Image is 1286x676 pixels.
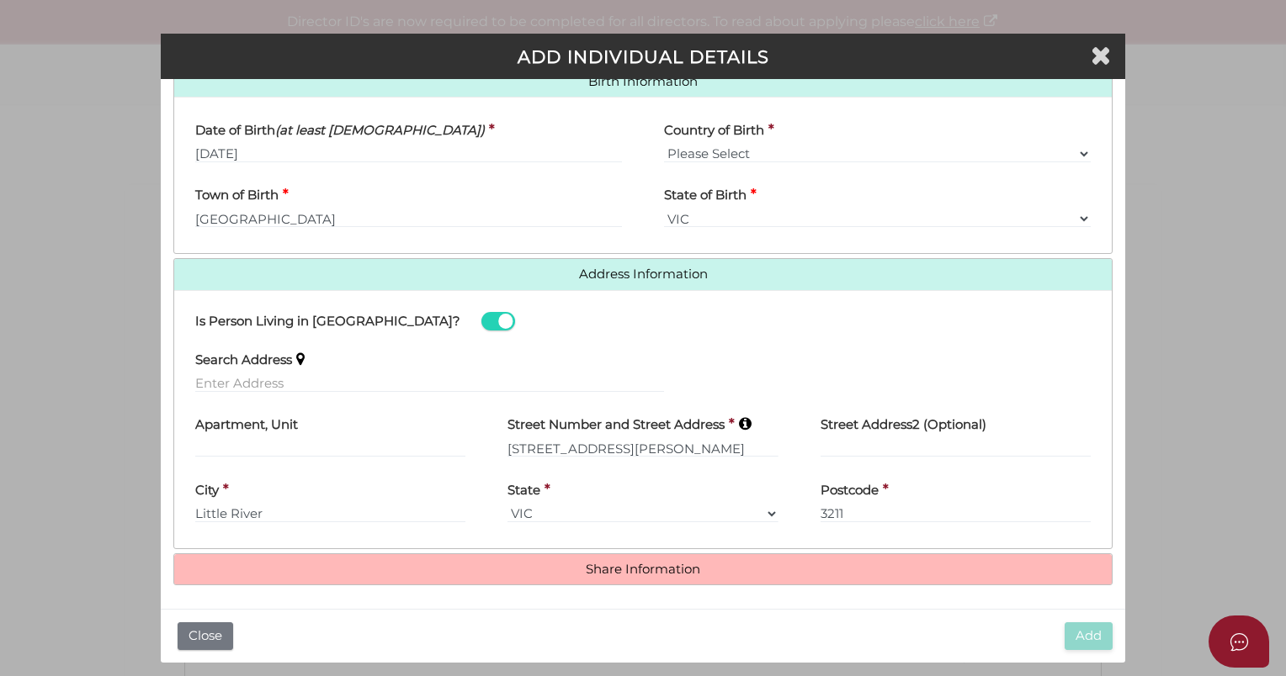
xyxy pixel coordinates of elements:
h4: Search Address [195,353,292,367]
i: Keep typing in your address(including suburb) until it appears [739,416,752,430]
h4: Apartment, Unit [195,418,298,432]
button: Close [178,622,233,650]
input: Enter Australian Address [507,439,778,457]
button: Add [1065,622,1113,650]
h4: Is Person Living in [GEOGRAPHIC_DATA]? [195,314,460,329]
h4: City [195,483,219,498]
h4: Postcode [821,483,879,498]
input: Enter Address [195,374,664,393]
h4: Street Address2 (Optional) [821,418,986,432]
i: Keep typing in your address(including suburb) until it appears [296,351,305,366]
a: Share Information [187,562,1099,577]
button: Open asap [1209,615,1269,668]
h4: Street Number and Street Address [507,418,725,432]
h4: State [507,483,540,498]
